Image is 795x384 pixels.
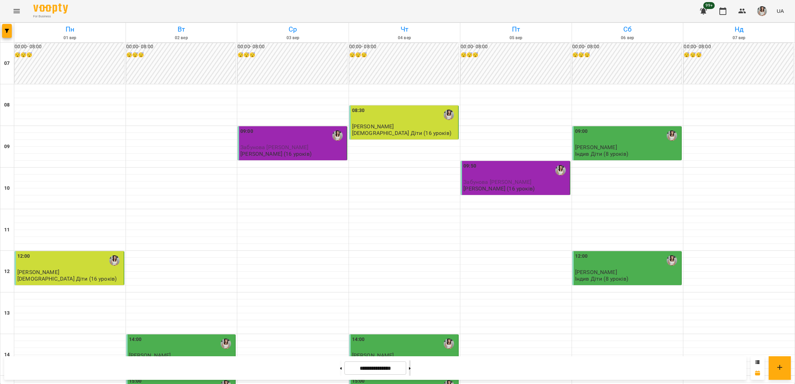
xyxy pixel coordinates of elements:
[757,6,767,16] img: 2a7e41675b8cddfc6659cbc34865a559.png
[463,179,531,185] span: Забунова [PERSON_NAME]
[33,14,68,19] span: For Business
[126,51,236,59] h6: 😴😴😴
[444,339,454,349] img: Вікторія Якимечко
[238,24,348,35] h6: Ср
[461,51,570,59] h6: 😴😴😴
[684,24,794,35] h6: Нд
[349,51,459,59] h6: 😴😴😴
[221,339,231,349] img: Вікторія Якимечко
[667,130,677,141] img: Вікторія Якимечко
[575,151,628,157] p: Індив Діти (8 уроків)
[15,24,125,35] h6: Пн
[8,3,25,19] button: Menu
[444,110,454,120] img: Вікторія Якимечко
[332,130,343,141] img: Вікторія Якимечко
[15,51,124,59] h6: 😴😴😴
[684,43,793,51] h6: 00:00 - 08:00
[573,35,682,41] h6: 06 вер
[15,35,125,41] h6: 01 вер
[238,43,347,51] h6: 00:00 - 08:00
[352,336,365,343] label: 14:00
[575,253,588,260] label: 12:00
[461,24,571,35] h6: Пт
[17,253,30,260] label: 12:00
[349,43,459,51] h6: 00:00 - 08:00
[461,43,570,51] h6: 00:00 - 08:00
[461,35,571,41] h6: 05 вер
[17,276,117,282] p: [DEMOGRAPHIC_DATA] Діти (16 уроків)
[4,185,10,192] h6: 10
[126,43,236,51] h6: 00:00 - 08:00
[350,35,459,41] h6: 04 вер
[129,336,142,343] label: 14:00
[667,255,677,266] img: Вікторія Якимечко
[109,255,120,266] img: Вікторія Якимечко
[4,351,10,359] h6: 14
[777,7,784,15] span: UA
[352,123,394,130] span: [PERSON_NAME]
[4,309,10,317] h6: 13
[774,5,787,17] button: UA
[240,144,308,151] span: Забунова [PERSON_NAME]
[127,35,236,41] h6: 02 вер
[4,226,10,234] h6: 11
[238,35,348,41] h6: 03 вер
[4,60,10,67] h6: 07
[575,269,617,275] span: [PERSON_NAME]
[463,186,535,191] p: [PERSON_NAME] (16 уроків)
[575,144,617,151] span: [PERSON_NAME]
[240,128,253,135] label: 09:00
[684,51,793,59] h6: 😴😴😴
[350,24,459,35] h6: Чт
[572,51,682,59] h6: 😴😴😴
[238,51,347,59] h6: 😴😴😴
[703,2,715,9] span: 99+
[33,3,68,14] img: Voopty Logo
[4,268,10,275] h6: 12
[575,128,588,135] label: 09:00
[575,276,628,282] p: Індив Діти (8 уроків)
[684,35,794,41] h6: 07 вер
[17,269,59,275] span: [PERSON_NAME]
[572,43,682,51] h6: 00:00 - 08:00
[555,165,566,176] img: Вікторія Якимечко
[127,24,236,35] h6: Вт
[15,43,124,51] h6: 00:00 - 08:00
[463,162,476,170] label: 09:50
[4,101,10,109] h6: 08
[240,151,311,157] p: [PERSON_NAME] (16 уроків)
[4,143,10,151] h6: 09
[352,107,365,114] label: 08:30
[573,24,682,35] h6: Сб
[352,130,451,136] p: [DEMOGRAPHIC_DATA] Діти (16 уроків)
